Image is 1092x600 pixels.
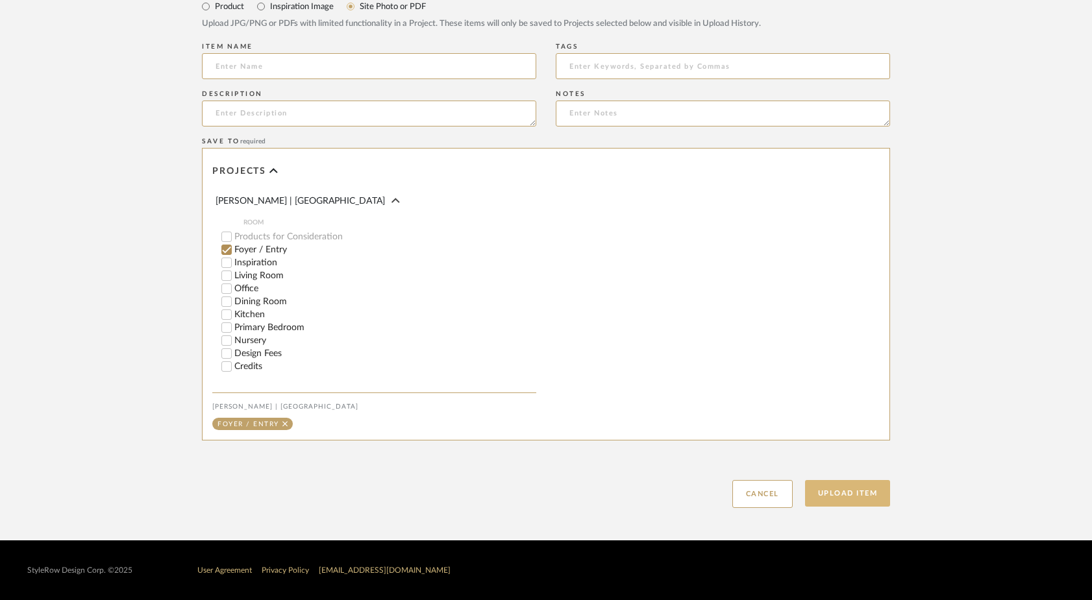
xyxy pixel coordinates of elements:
[240,138,266,145] span: required
[27,566,132,575] div: StyleRow Design Corp. ©2025
[319,566,451,574] a: [EMAIL_ADDRESS][DOMAIN_NAME]
[202,138,890,145] div: Save To
[234,271,536,280] label: Living Room
[234,258,536,267] label: Inspiration
[202,53,536,79] input: Enter Name
[805,480,891,507] button: Upload Item
[556,90,890,98] div: Notes
[234,245,536,254] label: Foyer / Entry
[243,217,536,228] span: ROOM
[234,310,536,319] label: Kitchen
[234,323,536,332] label: Primary Bedroom
[217,421,279,427] div: Foyer / Entry
[202,90,536,98] div: Description
[234,336,536,345] label: Nursery
[216,197,385,206] span: [PERSON_NAME] | [GEOGRAPHIC_DATA]
[234,362,536,371] label: Credits
[732,480,793,508] button: Cancel
[197,566,252,574] a: User Agreement
[234,349,536,358] label: Design Fees
[234,297,536,306] label: Dining Room
[262,566,309,574] a: Privacy Policy
[212,403,536,411] div: [PERSON_NAME] | [GEOGRAPHIC_DATA]
[202,43,536,51] div: Item name
[202,18,890,30] div: Upload JPG/PNG or PDFs with limited functionality in a Project. These items will only be saved to...
[556,53,890,79] input: Enter Keywords, Separated by Commas
[556,43,890,51] div: Tags
[234,284,536,293] label: Office
[212,166,266,177] span: Projects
